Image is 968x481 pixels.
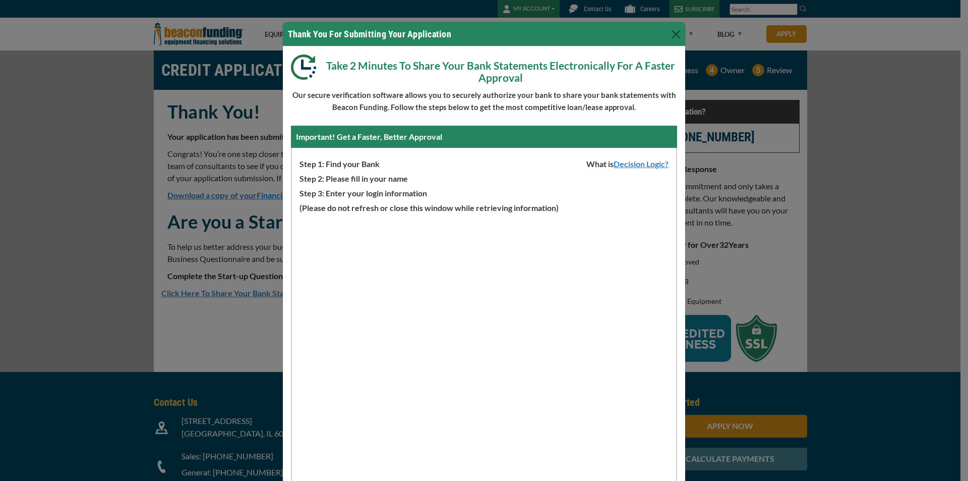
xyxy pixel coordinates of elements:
p: Take 2 Minutes To Share Your Bank Statements Electronically For A Faster Approval [291,55,677,84]
span: What is [579,155,676,170]
a: Decision Logic? [614,159,676,169]
p: Step 2: Please fill in your name [292,170,676,185]
img: Modal DL Clock [291,55,324,80]
p: Step 3: Enter your login information [292,185,676,199]
p: Our secure verification software allows you to securely authorize your bank to share your bank st... [291,89,677,113]
div: Important! Get a Faster, Better Approval [291,126,677,148]
p: (Please do not refresh or close this window while retrieving information) [292,199,676,214]
h4: Thank You For Submitting Your Application [288,27,451,41]
span: Step 1: Find your Bank [292,155,380,170]
button: Close [668,26,684,42]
